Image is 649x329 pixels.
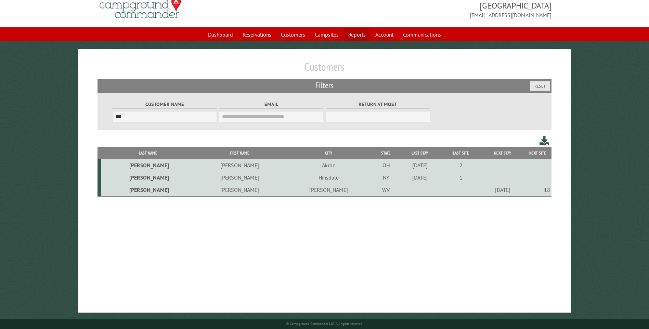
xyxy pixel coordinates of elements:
th: Last Site [441,147,481,159]
div: [DATE] [400,162,439,169]
td: Hinsdale [284,171,373,184]
h2: Filters [98,79,551,92]
label: Customer Name [112,101,217,108]
td: 1 [441,171,481,184]
div: [DATE] [482,186,523,193]
label: Email [219,101,323,108]
div: [DATE] [400,174,439,181]
th: Next Stay [481,147,524,159]
td: [PERSON_NAME] [195,171,284,184]
a: Customers [277,28,309,41]
th: State [373,147,399,159]
a: Communications [399,28,445,41]
th: Last Stay [399,147,441,159]
a: Reports [344,28,370,41]
td: [PERSON_NAME] [284,184,373,196]
td: [PERSON_NAME] [101,159,195,171]
th: Last Name [101,147,195,159]
td: 2 [441,159,481,171]
td: WV [373,184,399,196]
a: Dashboard [204,28,237,41]
th: Next Site [524,147,551,159]
label: Return at most [326,101,430,108]
h1: Customers [98,60,551,79]
small: © Campground Commander LLC. All rights reserved. [286,321,363,326]
a: Download this customer list (.csv) [540,134,549,147]
td: OH [373,159,399,171]
th: City [284,147,373,159]
td: [PERSON_NAME] [195,159,284,171]
td: [PERSON_NAME] [101,171,195,184]
a: Campsites [311,28,343,41]
td: [PERSON_NAME] [195,184,284,196]
td: [PERSON_NAME] [101,184,195,196]
a: Reservations [238,28,275,41]
button: Reset [530,81,550,91]
td: 18 [524,184,551,196]
td: Akron [284,159,373,171]
td: NY [373,171,399,184]
th: First Name [195,147,284,159]
a: Account [371,28,398,41]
